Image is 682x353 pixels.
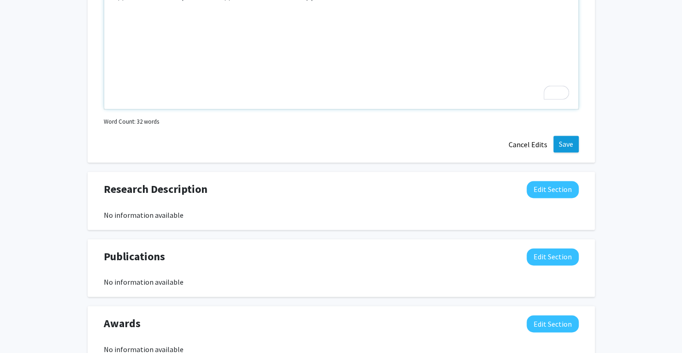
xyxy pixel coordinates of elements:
[7,311,39,346] iframe: Chat
[527,181,579,198] button: Edit Research Description
[527,315,579,332] button: Edit Awards
[104,209,579,221] div: No information available
[104,248,165,265] span: Publications
[104,181,208,197] span: Research Description
[503,136,553,153] button: Cancel Edits
[104,315,141,332] span: Awards
[527,248,579,265] button: Edit Publications
[553,136,579,152] button: Save
[104,117,159,126] small: Word Count: 32 words
[104,276,579,287] div: No information available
